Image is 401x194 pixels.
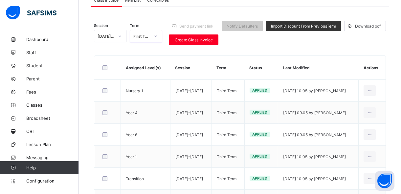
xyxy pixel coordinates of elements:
[133,34,150,39] div: First Term
[170,146,212,168] td: [DATE]-[DATE]
[26,63,79,68] span: Student
[121,80,170,102] td: Nursery 1
[26,89,79,95] span: Fees
[212,168,244,190] td: Third Term
[6,6,56,20] img: safsims
[252,154,267,159] span: Applied
[121,56,170,80] th: Assigned Level(s)
[121,124,170,146] td: Year 6
[26,37,79,42] span: Dashboard
[170,168,212,190] td: [DATE]-[DATE]
[98,34,114,39] div: [DATE]-[DATE]
[212,124,244,146] td: Third Term
[170,124,212,146] td: [DATE]-[DATE]
[244,56,278,80] th: Status
[174,37,213,42] span: Create Class Invoice
[26,76,79,81] span: Parent
[252,88,267,93] span: Applied
[278,168,359,190] td: [DATE] 10:05 by [PERSON_NAME]
[26,129,79,134] span: CBT
[212,56,244,80] th: Term
[121,102,170,124] td: Year 4
[26,142,79,147] span: Lesson Plan
[121,146,170,168] td: Year 1
[359,56,386,80] th: Actions
[375,171,394,191] button: Open asap
[170,56,212,80] th: Session
[212,102,244,124] td: Third Term
[212,80,244,102] td: Third Term
[26,50,79,55] span: Staff
[252,132,267,137] span: Applied
[26,178,78,183] span: Configuration
[212,146,244,168] td: Third Term
[170,102,212,124] td: [DATE]-[DATE]
[278,80,359,102] td: [DATE] 10:05 by [PERSON_NAME]
[26,116,79,121] span: Broadsheet
[26,102,79,108] span: Classes
[121,168,170,190] td: Transition
[130,23,139,28] span: Term
[271,24,336,29] span: Import Discount From Previous Term
[170,80,212,102] td: [DATE]-[DATE]
[278,146,359,168] td: [DATE] 10:05 by [PERSON_NAME]
[94,23,108,28] span: Session
[278,56,359,80] th: Last Modified
[252,110,267,115] span: Applied
[227,24,258,29] span: Notify Defaulters
[252,176,267,181] span: Applied
[278,102,359,124] td: [DATE] 09:05 by [PERSON_NAME]
[278,124,359,146] td: [DATE] 09:05 by [PERSON_NAME]
[355,24,381,29] span: Download pdf
[179,24,213,29] span: Send payment link
[26,155,79,160] span: Messaging
[26,165,78,170] span: Help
